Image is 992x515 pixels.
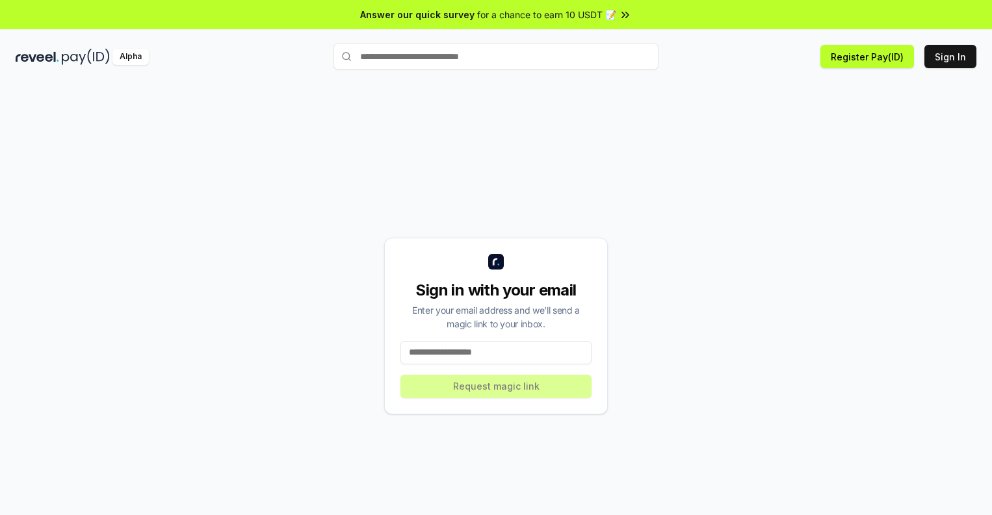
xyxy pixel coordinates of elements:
button: Register Pay(ID) [820,45,914,68]
div: Sign in with your email [400,280,592,301]
span: for a chance to earn 10 USDT 📝 [477,8,616,21]
div: Alpha [112,49,149,65]
span: Answer our quick survey [360,8,475,21]
img: pay_id [62,49,110,65]
div: Enter your email address and we’ll send a magic link to your inbox. [400,303,592,331]
button: Sign In [924,45,976,68]
img: logo_small [488,254,504,270]
img: reveel_dark [16,49,59,65]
